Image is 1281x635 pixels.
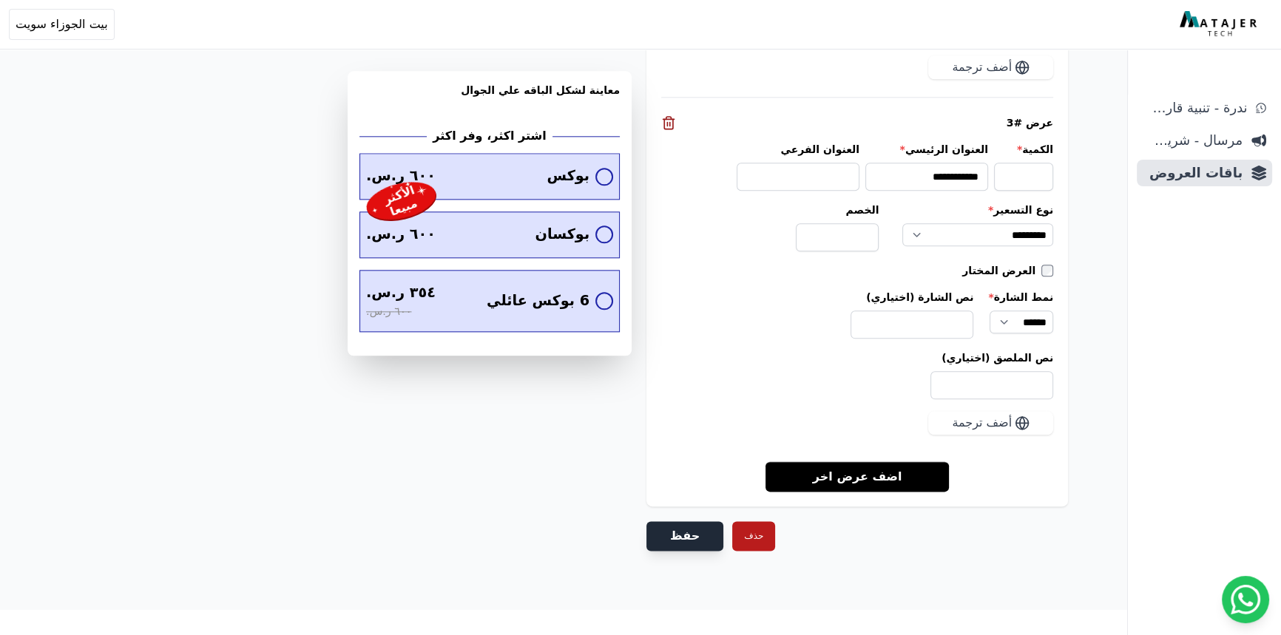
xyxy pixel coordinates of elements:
[547,166,589,187] span: بوكس
[737,142,859,157] label: العنوان الفرعي
[366,166,436,187] span: ٦٠٠ ر.س.
[952,58,1012,76] span: أضف ترجمة
[902,203,1053,217] label: نوع التسعير
[366,304,411,320] span: ٦٠٠ ر.س.
[359,83,620,115] h3: معاينة لشكل الباقه علي الجوال
[796,203,879,217] label: الخصم
[994,142,1053,157] label: الكمية
[765,461,950,492] a: اضف عرض اخر
[1180,11,1260,38] img: MatajerTech Logo
[962,263,1041,278] label: العرض المختار
[379,183,424,220] div: الأكثر مبيعا
[865,142,988,157] label: العنوان الرئيسي
[1143,130,1243,151] span: مرسال - شريط دعاية
[646,521,723,551] button: حفظ
[928,55,1053,79] button: أضف ترجمة
[661,350,1053,365] label: نص الملصق (اختياري)
[366,224,436,245] span: ٦٠٠ ر.س.
[487,291,589,312] span: 6 بوكس عائلي
[928,411,1053,435] button: أضف ترجمة
[732,521,775,551] button: حذف
[535,224,590,245] span: بوكسان
[433,127,546,145] h2: اشتر اكثر، وفر اكثر
[1143,98,1247,118] span: ندرة - تنبية قارب علي النفاذ
[16,16,108,33] span: بيت الجوزاء سويت
[988,290,1053,305] label: نمط الشارة
[661,115,1053,130] div: عرض #3
[366,282,436,304] span: ٣٥٤ ر.س.
[851,290,973,305] label: نص الشارة (اختياري)
[9,9,115,40] button: بيت الجوزاء سويت
[1143,163,1243,183] span: باقات العروض
[952,414,1012,432] span: أضف ترجمة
